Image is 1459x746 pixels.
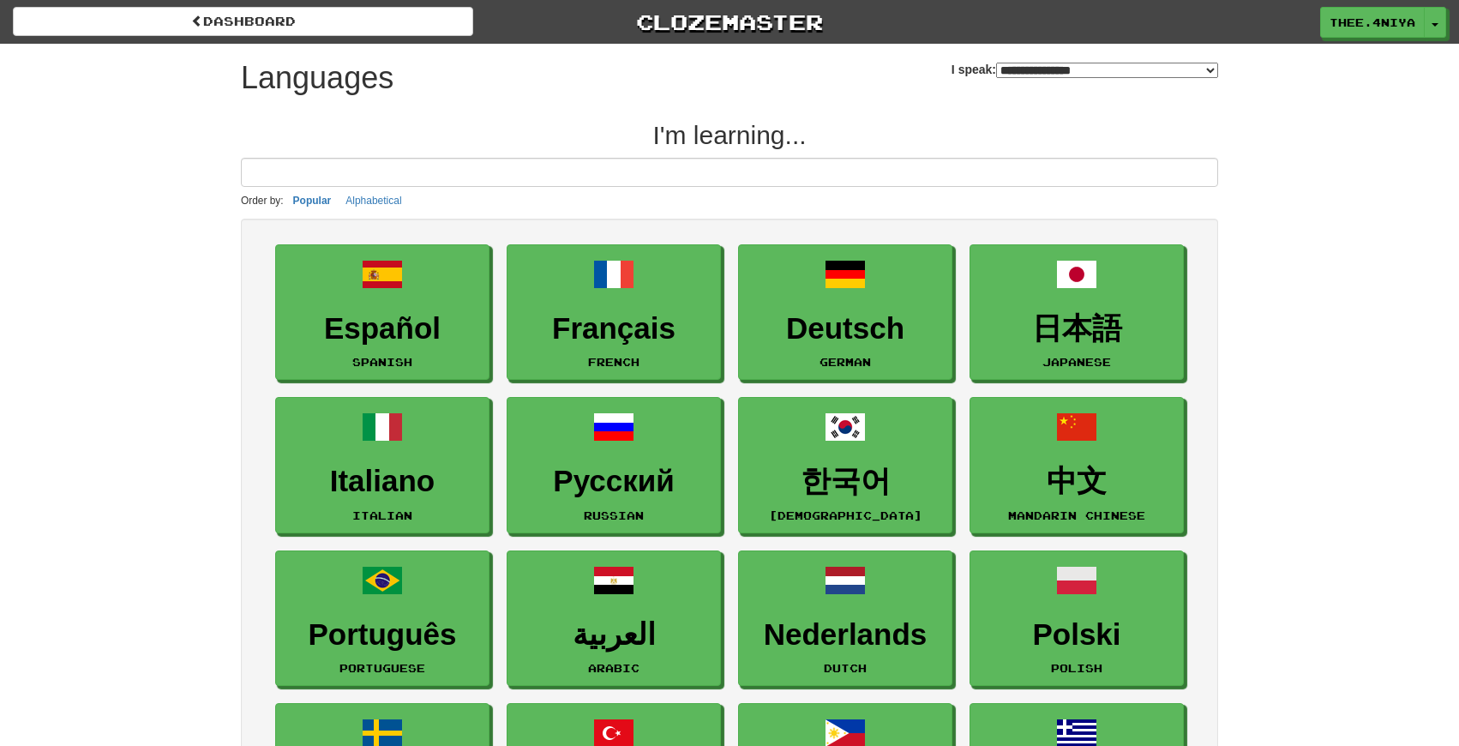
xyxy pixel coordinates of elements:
small: Dutch [824,662,867,674]
h3: Italiano [285,465,480,498]
a: PortuguêsPortuguese [275,550,489,687]
h3: 中文 [979,465,1174,498]
small: Russian [584,509,644,521]
small: Spanish [352,356,412,368]
a: РусскийRussian [507,397,721,533]
h3: Deutsch [748,312,943,346]
h3: Français [516,312,711,346]
label: I speak: [952,61,1218,78]
small: Portuguese [339,662,425,674]
select: I speak: [996,63,1218,78]
h3: العربية [516,618,711,652]
button: Popular [288,191,337,210]
button: Alphabetical [340,191,406,210]
h3: Polski [979,618,1174,652]
span: Thee.4niya [1330,15,1415,30]
h1: Languages [241,61,393,95]
small: German [820,356,871,368]
small: Order by: [241,195,284,207]
a: Thee.4niya [1320,7,1425,38]
a: PolskiPolish [970,550,1184,687]
h3: Português [285,618,480,652]
h3: Español [285,312,480,346]
a: NederlandsDutch [738,550,952,687]
small: [DEMOGRAPHIC_DATA] [769,509,922,521]
a: DeutschGerman [738,244,952,381]
a: 한국어[DEMOGRAPHIC_DATA] [738,397,952,533]
a: FrançaisFrench [507,244,721,381]
small: Japanese [1042,356,1111,368]
a: العربيةArabic [507,550,721,687]
small: Italian [352,509,412,521]
small: Arabic [588,662,639,674]
a: Clozemaster [499,7,959,37]
h2: I'm learning... [241,121,1218,149]
h3: Nederlands [748,618,943,652]
a: EspañolSpanish [275,244,489,381]
a: 中文Mandarin Chinese [970,397,1184,533]
h3: 日本語 [979,312,1174,346]
a: dashboard [13,7,473,36]
a: ItalianoItalian [275,397,489,533]
h3: Русский [516,465,711,498]
small: Mandarin Chinese [1008,509,1145,521]
small: Polish [1051,662,1102,674]
a: 日本語Japanese [970,244,1184,381]
small: French [588,356,639,368]
h3: 한국어 [748,465,943,498]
